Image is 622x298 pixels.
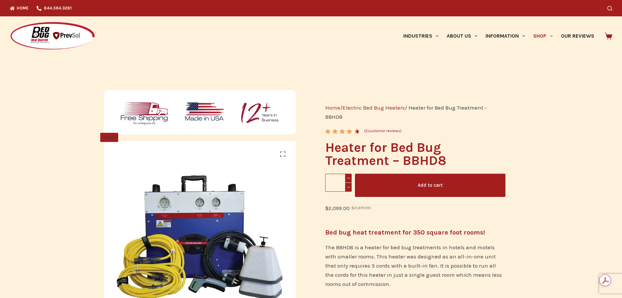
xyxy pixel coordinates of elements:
[325,141,505,167] h1: Heater for Bed Bug Treatment – BBHD8
[442,16,481,56] a: About Us
[325,104,340,111] a: Home
[557,16,598,56] a: Our Reviews
[325,205,350,211] bdi: 2,099.00
[607,6,612,11] button: Search
[325,229,485,236] strong: Bed bug heat treatment for 350 square foot rooms!
[351,205,371,210] bdi: 2,419.00
[296,234,488,240] a: Front of the BBHD8 Bed Bug Heater
[399,16,598,56] nav: Primary
[365,129,368,133] span: 2
[343,104,405,111] a: Electric Bed Bug Heaters
[104,234,296,240] a: BBHD8 Heater for Bed Bug Treatment - full package
[100,133,118,142] span: SALE
[10,22,95,51] img: Prevsol/Bed Bug Heat Doctor
[325,129,330,139] span: 2
[276,148,289,161] a: View full-screen image gallery
[325,103,505,121] nav: Breadcrumb
[325,129,360,134] div: Rated 4.50 out of 5
[325,243,505,289] p: The BBHD8 is a heater for bed bug treatments in hotels and motels with smaller rooms. This heater...
[325,205,328,211] span: $
[325,129,357,174] span: Rated out of 5 based on customer ratings
[355,174,505,197] button: Add to cart
[364,128,402,134] a: (2customer reviews)
[325,174,352,192] input: Product quantity
[399,16,442,56] a: Industries
[482,16,529,56] a: Information
[351,205,354,210] span: $
[529,16,557,56] a: Shop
